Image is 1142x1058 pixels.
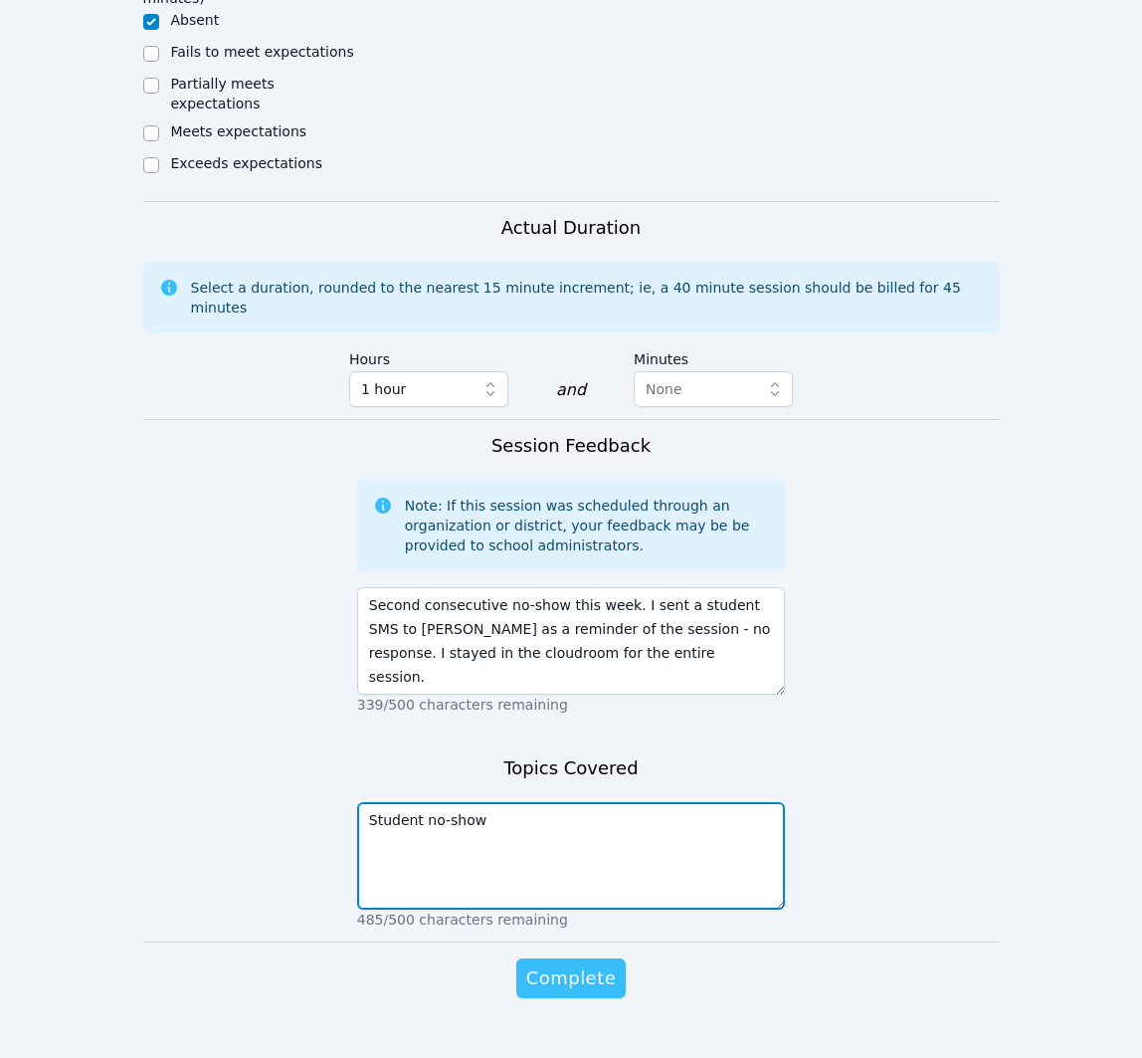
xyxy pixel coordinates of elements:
button: None [634,371,793,407]
div: Note: If this session was scheduled through an organization or district, your feedback may be be ... [405,496,770,555]
label: Meets expectations [171,123,307,139]
h3: Actual Duration [501,214,641,242]
label: Absent [171,12,220,28]
p: 485/500 characters remaining [357,910,786,930]
textarea: Second consecutive no-show this week. I sent a student SMS to [PERSON_NAME] as a reminder of the ... [357,587,786,695]
p: 339/500 characters remaining [357,695,786,715]
label: Hours [349,341,508,371]
h3: Session Feedback [491,432,651,460]
div: Select a duration, rounded to the nearest 15 minute increment; ie, a 40 minute session should be ... [191,278,984,317]
button: Complete [516,958,626,998]
label: Partially meets expectations [171,76,275,111]
div: and [556,378,586,402]
button: 1 hour [349,371,508,407]
span: None [646,381,682,397]
h3: Topics Covered [503,754,638,782]
label: Exceeds expectations [171,155,322,171]
textarea: Student no-show [357,802,786,910]
span: Complete [526,964,616,992]
label: Fails to meet expectations [171,44,354,60]
label: Minutes [634,341,793,371]
span: 1 hour [361,377,406,401]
